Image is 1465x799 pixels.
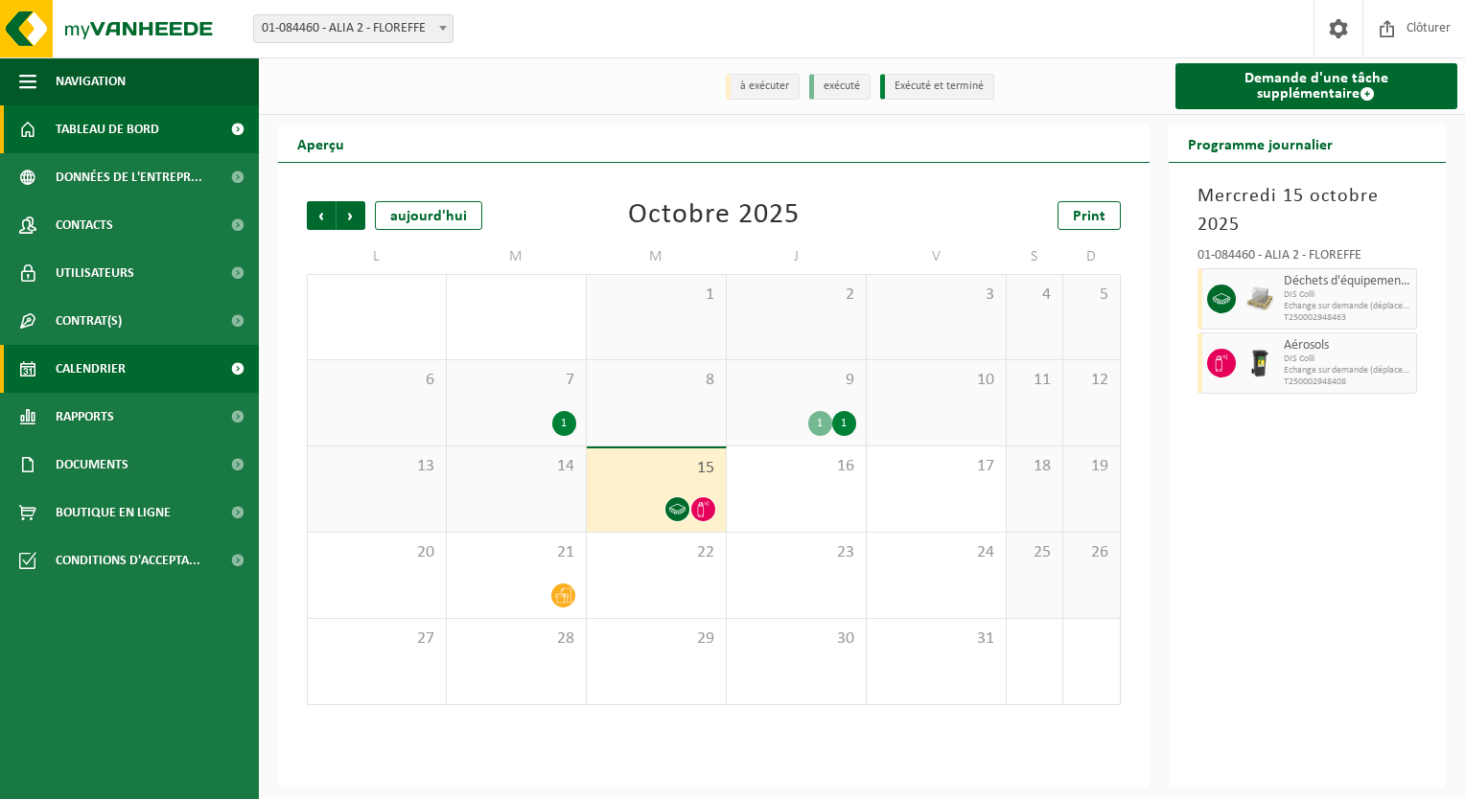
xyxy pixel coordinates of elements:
[456,542,576,563] span: 21
[1284,338,1412,354] span: Aérosols
[1016,370,1053,391] span: 11
[375,201,482,230] div: aujourd'hui
[1007,240,1063,274] td: S
[876,285,996,306] span: 3
[56,489,171,536] span: Boutique en ligne
[736,456,856,477] span: 16
[56,297,122,345] span: Contrat(s)
[56,105,159,153] span: Tableau de bord
[832,411,856,436] div: 1
[736,370,856,391] span: 9
[1016,542,1053,563] span: 25
[876,456,996,477] span: 17
[456,456,576,477] span: 14
[317,456,436,477] span: 13
[1284,354,1412,365] span: DIS Colli
[1073,285,1109,306] span: 5
[1073,542,1109,563] span: 26
[1198,249,1418,268] div: 01-084460 - ALIA 2 - FLOREFFE
[56,201,113,249] span: Contacts
[1073,209,1105,224] span: Print
[1284,377,1412,388] span: T250002948408
[1175,63,1458,109] a: Demande d'une tâche supplémentaire
[56,249,134,297] span: Utilisateurs
[253,14,453,43] span: 01-084460 - ALIA 2 - FLOREFFE
[254,15,453,42] span: 01-084460 - ALIA 2 - FLOREFFE
[1016,456,1053,477] span: 18
[876,370,996,391] span: 10
[736,628,856,650] span: 30
[809,74,871,100] li: exécuté
[1284,301,1412,312] span: Echange sur demande (déplacement exclu)
[456,370,576,391] span: 7
[1073,456,1109,477] span: 19
[587,240,727,274] td: M
[736,542,856,563] span: 23
[456,628,576,650] span: 28
[337,201,365,230] span: Suivant
[808,411,832,436] div: 1
[1284,274,1412,289] span: Déchets d'équipements électriques et électroniques - Sans tubes cathodiques
[596,542,716,563] span: 22
[1058,201,1121,230] a: Print
[278,125,363,162] h2: Aperçu
[596,628,716,650] span: 29
[596,370,716,391] span: 8
[880,74,994,100] li: Exécuté et terminé
[56,536,200,584] span: Conditions d'accepta...
[727,240,867,274] td: J
[56,393,114,441] span: Rapports
[1245,349,1274,377] img: WB-0240-HPE-BK-01
[56,441,128,489] span: Documents
[736,285,856,306] span: 2
[307,201,336,230] span: Précédent
[317,628,436,650] span: 27
[628,201,800,230] div: Octobre 2025
[307,240,447,274] td: L
[596,458,716,479] span: 15
[876,628,996,650] span: 31
[56,153,202,201] span: Données de l'entrepr...
[56,345,126,393] span: Calendrier
[317,542,436,563] span: 20
[596,285,716,306] span: 1
[876,542,996,563] span: 24
[1073,370,1109,391] span: 12
[56,57,126,105] span: Navigation
[1169,125,1352,162] h2: Programme journalier
[1198,182,1418,240] h3: Mercredi 15 octobre 2025
[1245,285,1274,313] img: LP-PA-00000-WDN-11
[317,370,436,391] span: 6
[1063,240,1120,274] td: D
[1016,285,1053,306] span: 4
[447,240,587,274] td: M
[552,411,576,436] div: 1
[726,74,800,100] li: à exécuter
[1284,365,1412,377] span: Echange sur demande (déplacement exclu)
[1284,289,1412,301] span: DIS Colli
[867,240,1007,274] td: V
[1284,312,1412,324] span: T250002948463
